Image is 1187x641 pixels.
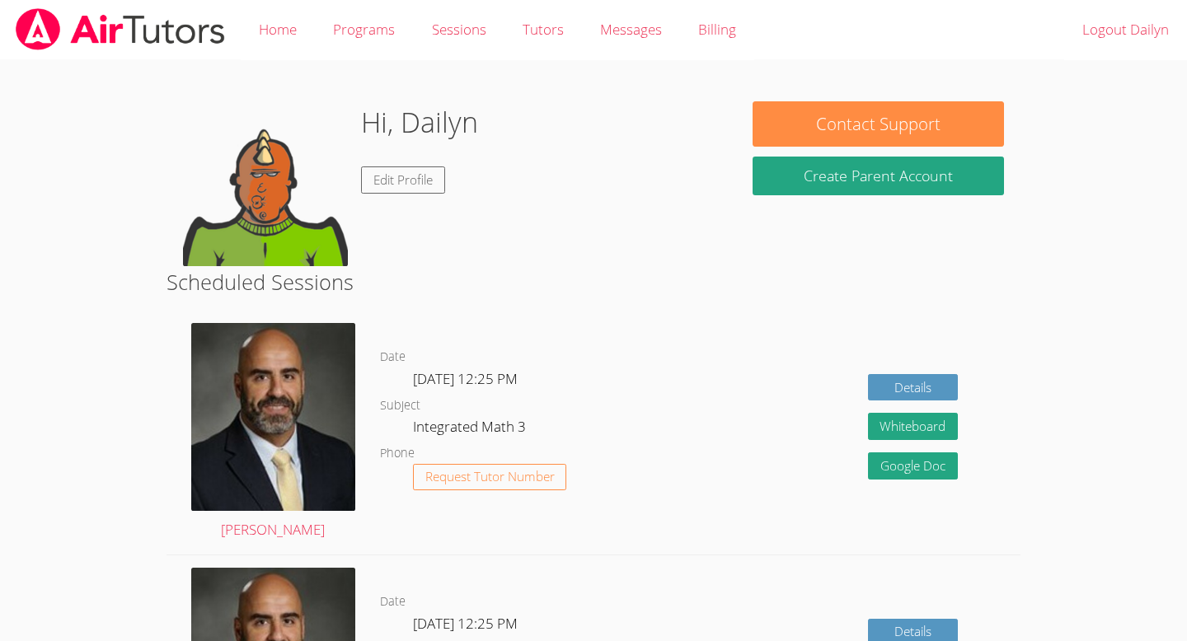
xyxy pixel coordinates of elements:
a: Details [868,374,959,401]
dt: Subject [380,395,420,416]
dt: Date [380,347,406,367]
span: Request Tutor Number [425,470,555,483]
button: Contact Support [753,101,1003,147]
a: [PERSON_NAME] [191,323,355,542]
span: Messages [600,20,662,39]
button: Create Parent Account [753,157,1003,195]
dt: Date [380,592,406,612]
h2: Scheduled Sessions [167,266,1021,297]
dt: Phone [380,443,415,464]
h1: Hi, Dailyn [361,101,478,143]
span: [DATE] 12:25 PM [413,369,518,388]
span: [DATE] 12:25 PM [413,614,518,633]
dd: Integrated Math 3 [413,415,529,443]
button: Request Tutor Number [413,464,567,491]
button: Whiteboard [868,413,959,440]
a: Edit Profile [361,166,445,194]
a: Google Doc [868,452,959,480]
img: default.png [183,101,348,266]
img: airtutors_banner-c4298cdbf04f3fff15de1276eac7730deb9818008684d7c2e4769d2f7ddbe033.png [14,8,227,50]
img: avatar.png [191,323,355,511]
